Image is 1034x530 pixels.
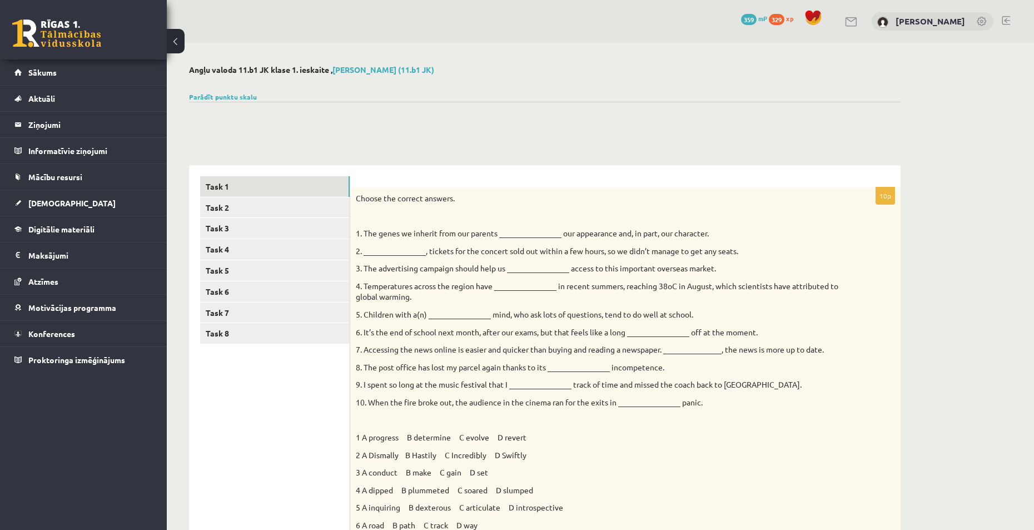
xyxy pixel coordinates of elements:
[28,355,125,365] span: Proktoringa izmēģinājums
[28,138,153,164] legend: Informatīvie ziņojumi
[356,450,839,461] p: 2 A Dismally B Hastily C Incredibly D Swiftly
[356,327,839,338] p: 6. It’s the end of school next month, after our exams, but that feels like a long _______________...
[356,344,839,355] p: 7. Accessing the news online is easier and quicker than buying and reading a newspaper. _________...
[14,269,153,294] a: Atzīmes
[14,112,153,137] a: Ziņojumi
[332,65,434,75] a: [PERSON_NAME] (11.b1 JK)
[356,281,839,303] p: 4. Temperatures across the region have ________________ in recent summers, reaching 38oC in Augus...
[189,92,257,101] a: Parādīt punktu skalu
[356,467,839,478] p: 3 A conduct B make C gain D set
[876,187,895,205] p: 10p
[200,218,350,239] a: Task 3
[28,93,55,103] span: Aktuāli
[741,14,767,23] a: 359 mP
[356,379,839,390] p: 9. I spent so long at the music festival that I ________________ track of time and missed the coa...
[356,432,839,443] p: 1 A progress B determine C evolve D revert
[12,19,101,47] a: Rīgas 1. Tālmācības vidusskola
[200,303,350,323] a: Task 7
[200,323,350,344] a: Task 8
[769,14,784,25] span: 329
[14,164,153,190] a: Mācību resursi
[14,321,153,346] a: Konferences
[14,347,153,373] a: Proktoringa izmēģinājums
[14,86,153,111] a: Aktuāli
[28,242,153,268] legend: Maksājumi
[28,329,75,339] span: Konferences
[14,190,153,216] a: [DEMOGRAPHIC_DATA]
[28,112,153,137] legend: Ziņojumi
[28,224,95,234] span: Digitālie materiāli
[356,193,839,204] p: Choose the correct answers.
[14,60,153,85] a: Sākums
[200,197,350,218] a: Task 2
[896,16,965,27] a: [PERSON_NAME]
[200,281,350,302] a: Task 6
[28,303,116,313] span: Motivācijas programma
[200,260,350,281] a: Task 5
[758,14,767,23] span: mP
[356,362,839,373] p: 8. The post office has lost my parcel again thanks to its ________________ incompetence.
[786,14,793,23] span: xp
[14,138,153,164] a: Informatīvie ziņojumi
[28,67,57,77] span: Sākums
[28,198,116,208] span: [DEMOGRAPHIC_DATA]
[877,17,888,28] img: Ivans Jakubancs
[356,502,839,513] p: 5 A inquiring B dexterous C articulate D introspective
[200,176,350,197] a: Task 1
[28,172,82,182] span: Mācību resursi
[200,239,350,260] a: Task 4
[356,397,839,408] p: 10. When the fire broke out, the audience in the cinema ran for the exits in ________________ panic.
[14,242,153,268] a: Maksājumi
[356,485,839,496] p: 4 A dipped B plummeted C soared D slumped
[14,216,153,242] a: Digitālie materiāli
[14,295,153,320] a: Motivācijas programma
[28,276,58,286] span: Atzīmes
[769,14,799,23] a: 329 xp
[741,14,757,25] span: 359
[356,309,839,320] p: 5. Children with a(n) ________________ mind, who ask lots of questions, tend to do well at school.
[356,228,839,239] p: 1. The genes we inherit from our parents ________________ our appearance and, in part, our charac...
[189,65,901,75] h2: Angļu valoda 11.b1 JK klase 1. ieskaite ,
[356,246,839,257] p: 2. ________________, tickets for the concert sold out within a few hours, so we didn’t manage to ...
[356,263,839,274] p: 3. The advertising campaign should help us ________________ access to this important overseas mar...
